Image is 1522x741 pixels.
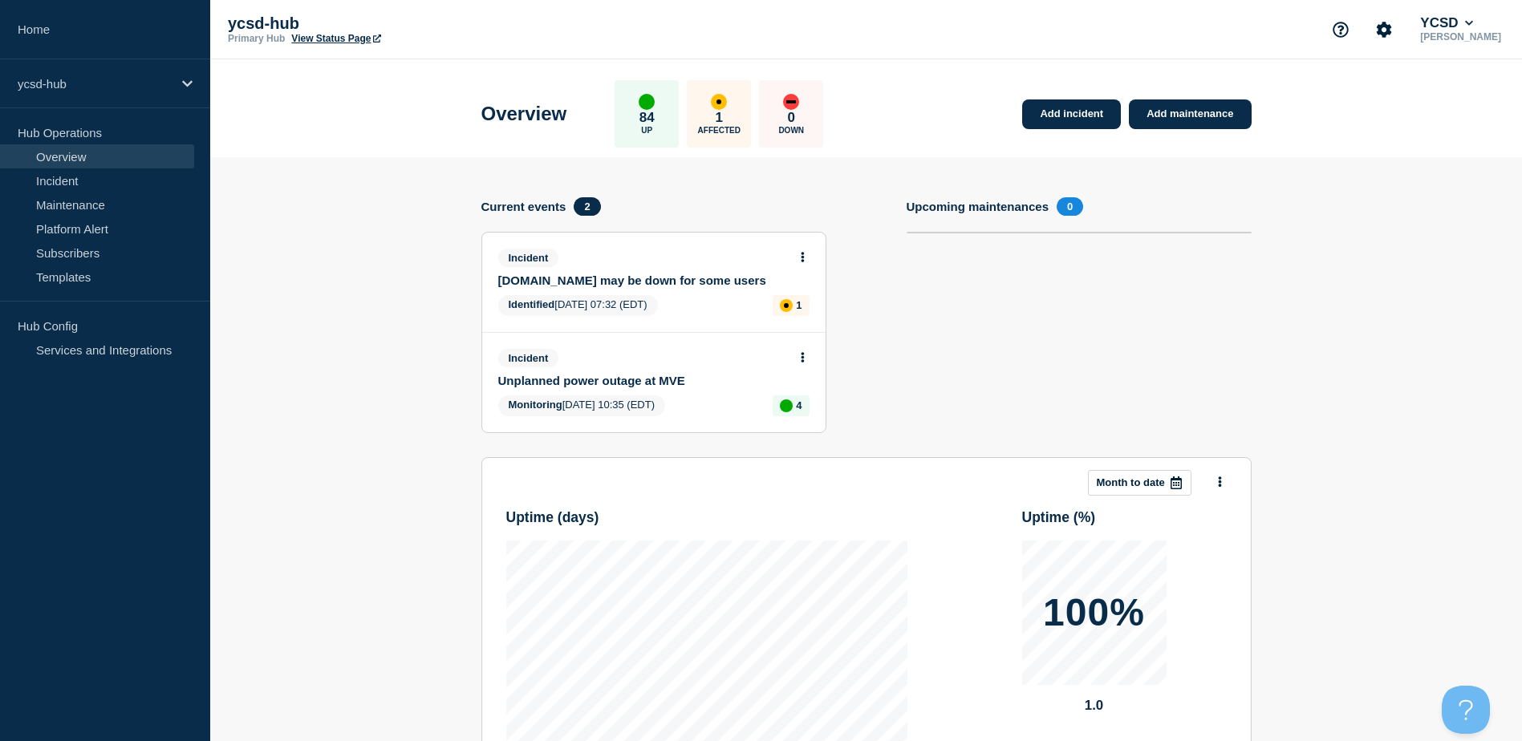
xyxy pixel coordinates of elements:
span: 0 [1057,197,1083,216]
button: Account settings [1367,13,1401,47]
p: 1 [716,110,723,126]
button: Month to date [1088,470,1191,496]
a: Unplanned power outage at MVE [498,374,788,387]
p: Down [778,126,804,135]
div: affected [780,299,793,312]
span: 2 [574,197,600,216]
div: up [780,399,793,412]
a: [DOMAIN_NAME] may be down for some users [498,273,788,287]
p: Primary Hub [228,33,285,44]
a: View Status Page [291,33,380,44]
div: down [783,94,799,110]
p: ycsd-hub [228,14,549,33]
span: Incident [498,349,559,367]
a: Add incident [1022,99,1121,129]
button: Support [1324,13,1358,47]
h4: Current events [481,200,566,213]
span: Monitoring [509,399,562,411]
p: 1 [796,299,802,311]
iframe: Help Scout Beacon - Open [1442,686,1490,734]
div: affected [711,94,727,110]
p: [PERSON_NAME] [1417,31,1504,43]
p: Month to date [1097,476,1165,488]
h3: Uptime ( days ) [506,509,599,526]
p: 1.0 [1022,698,1167,714]
p: 84 [639,110,655,126]
p: Up [641,126,652,135]
button: YCSD [1417,15,1476,31]
p: ycsd-hub [18,77,172,91]
p: 0 [788,110,795,126]
h4: Upcoming maintenances [907,200,1049,213]
p: 4 [796,399,802,411]
h1: Overview [481,103,567,125]
span: Incident [498,249,559,267]
a: Add maintenance [1129,99,1251,129]
p: 100% [1043,593,1145,632]
span: [DATE] 07:32 (EDT) [498,295,658,316]
h3: Uptime ( % ) [1022,509,1096,526]
p: Affected [698,126,741,135]
span: Identified [509,298,555,310]
span: [DATE] 10:35 (EDT) [498,395,666,416]
div: up [639,94,655,110]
